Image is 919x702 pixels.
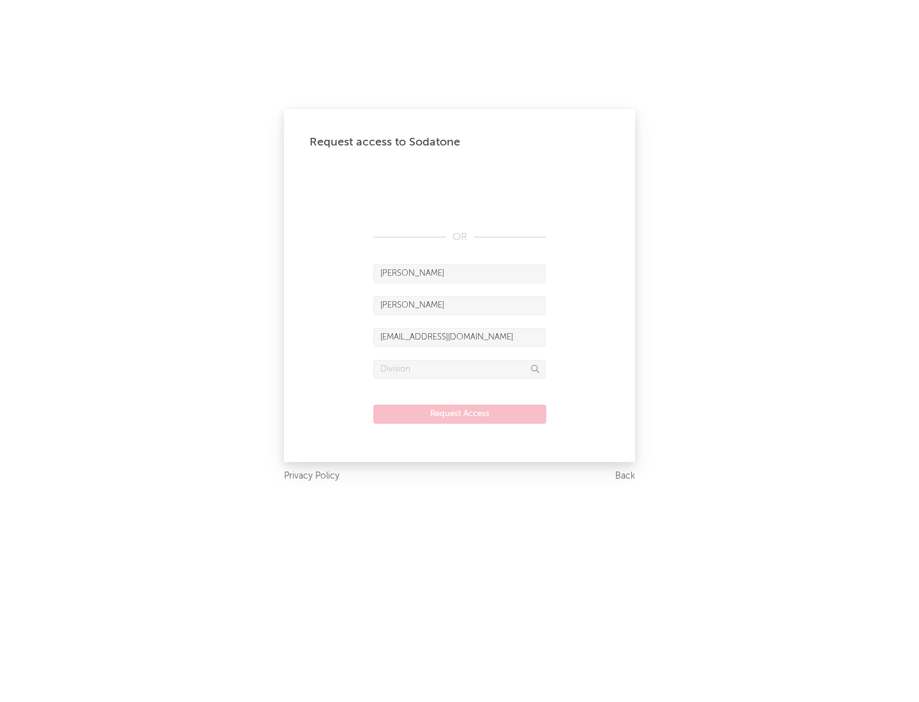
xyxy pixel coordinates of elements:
input: Email [373,328,546,347]
a: Privacy Policy [284,468,340,484]
button: Request Access [373,405,546,424]
div: OR [373,230,546,245]
div: Request access to Sodatone [310,135,609,150]
input: Last Name [373,296,546,315]
input: Division [373,360,546,379]
a: Back [615,468,635,484]
input: First Name [373,264,546,283]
